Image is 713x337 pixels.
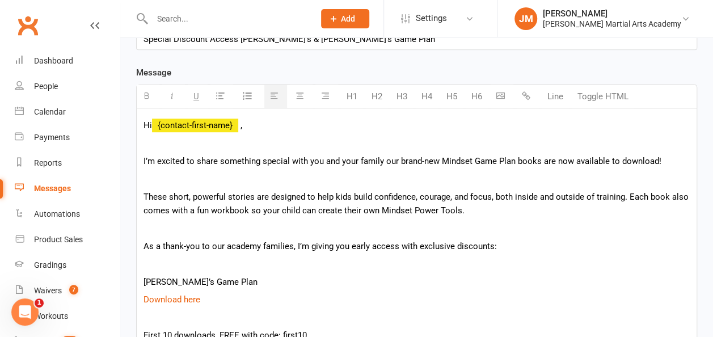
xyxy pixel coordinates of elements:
button: H2 [366,85,388,108]
span: Hi [144,120,152,130]
iframe: Intercom live chat [11,298,39,326]
div: People [34,82,58,91]
button: H4 [416,85,438,108]
a: Download here [144,294,200,305]
a: Clubworx [14,11,42,40]
span: Settings [416,6,447,31]
div: Reports [34,158,62,167]
a: Waivers 7 [15,278,120,304]
a: Messages [15,176,120,201]
button: Unordered List [210,85,233,108]
button: Ordered List [236,86,261,107]
a: Payments [15,125,120,150]
div: Calendar [34,107,66,116]
div: Waivers [34,286,62,295]
button: Line [542,85,569,108]
button: Italic [162,85,185,108]
a: Gradings [15,252,120,278]
div: [PERSON_NAME] [543,9,681,19]
a: Calendar [15,99,120,125]
button: Insert link [516,85,539,108]
div: [PERSON_NAME] Martial Arts Academy [543,19,681,29]
button: Toggle HTML [572,85,634,108]
button: H1 [341,85,363,108]
span: 1 [35,298,44,307]
button: H5 [441,85,463,108]
span: , [241,120,242,130]
label: Message [136,66,171,79]
button: H6 [466,85,488,108]
button: Underline [188,85,208,108]
a: Workouts [15,304,120,329]
button: Center [290,85,313,108]
div: Product Sales [34,235,83,244]
a: Dashboard [15,48,120,74]
div: Gradings [34,260,66,269]
a: Automations [15,201,120,227]
p: I’m excited to share something special with you and your family our brand-new Mindset Game Plan b... [144,154,690,168]
div: Automations [34,209,80,218]
a: People [15,74,120,99]
div: Workouts [34,311,68,321]
p: [PERSON_NAME]’s Game Plan [144,275,690,289]
div: JM [514,7,537,30]
button: Align text left [264,85,287,108]
button: Add [321,9,369,28]
div: Messages [34,184,71,193]
a: Reports [15,150,120,176]
div: Dashboard [34,56,73,65]
div: Payments [34,133,70,142]
input: Search... [149,11,306,27]
span: Add [341,14,355,23]
span: 7 [69,285,78,294]
button: H3 [391,85,413,108]
p: As a thank-you to our academy families, I’m giving you early access with exclusive discounts: [144,239,690,253]
p: Special Discount Access [PERSON_NAME]’s & [PERSON_NAME]’s Game Plan [144,32,690,46]
p: These short, powerful stories are designed to help kids build confidence, courage, and focus, bot... [144,190,690,217]
a: Product Sales [15,227,120,252]
button: Bold [137,85,159,108]
button: Align text right [315,85,338,108]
